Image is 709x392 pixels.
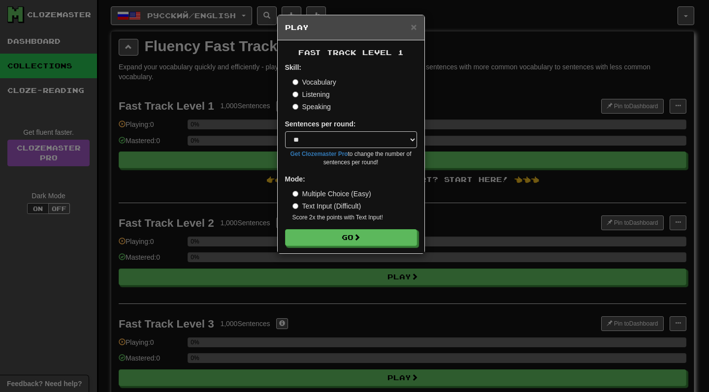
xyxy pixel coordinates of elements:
[292,201,361,211] label: Text Input (Difficult)
[285,150,417,167] small: to change the number of sentences per round!
[290,151,348,157] a: Get Clozemaster Pro
[292,189,371,199] label: Multiple Choice (Easy)
[292,79,298,85] input: Vocabulary
[285,23,417,32] h5: Play
[285,175,305,183] strong: Mode:
[292,213,417,222] small: Score 2x the points with Text Input !
[292,191,298,197] input: Multiple Choice (Easy)
[292,77,336,87] label: Vocabulary
[292,91,298,97] input: Listening
[411,21,417,32] span: ×
[285,119,356,129] label: Sentences per round:
[285,229,417,246] button: Go
[292,104,298,110] input: Speaking
[292,90,330,99] label: Listening
[292,203,298,209] input: Text Input (Difficult)
[292,102,331,112] label: Speaking
[411,22,417,32] button: Close
[285,63,301,71] strong: Skill:
[298,48,404,57] span: Fast Track Level 1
